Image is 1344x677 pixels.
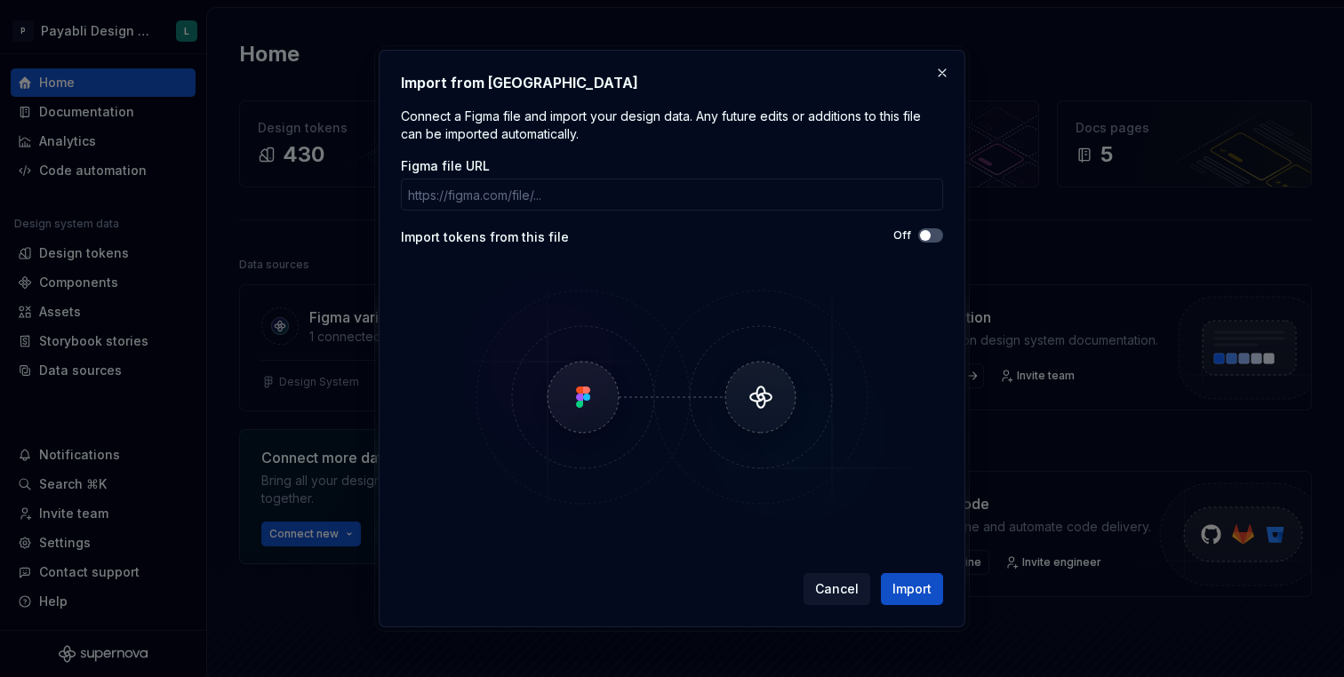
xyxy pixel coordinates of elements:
[815,580,859,598] span: Cancel
[401,228,672,246] div: Import tokens from this file
[804,573,870,605] button: Cancel
[401,108,943,143] p: Connect a Figma file and import your design data. Any future edits or additions to this file can ...
[893,228,911,243] label: Off
[892,580,932,598] span: Import
[401,157,490,175] label: Figma file URL
[881,573,943,605] button: Import
[401,72,943,93] h2: Import from [GEOGRAPHIC_DATA]
[401,179,943,211] input: https://figma.com/file/...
